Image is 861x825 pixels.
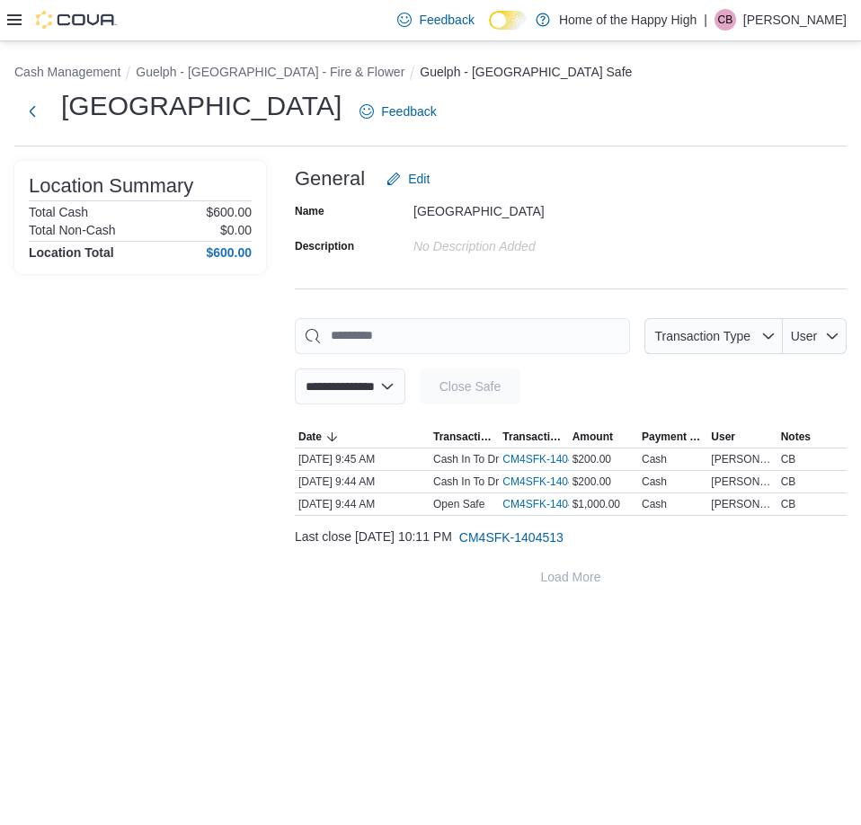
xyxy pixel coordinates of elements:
div: [DATE] 9:44 AM [295,493,430,515]
span: Transaction # [502,430,564,444]
a: CM4SFK-1404949External link [502,475,606,489]
div: [GEOGRAPHIC_DATA] [413,197,654,218]
div: No Description added [413,232,654,253]
div: Last close [DATE] 10:11 PM [295,519,847,555]
h4: $600.00 [206,245,252,260]
a: CM4SFK-1404948External link [502,497,606,511]
span: CB [781,497,796,511]
p: [PERSON_NAME] [743,9,847,31]
div: Cassie Bardocz [715,9,736,31]
div: [DATE] 9:44 AM [295,471,430,492]
button: Guelph - [GEOGRAPHIC_DATA] Safe [420,65,632,79]
p: Cash In To Drawer (Cash Drawer 1) [433,475,605,489]
button: Load More [295,559,847,595]
div: Cash [642,497,667,511]
p: $0.00 [220,223,252,237]
a: Feedback [390,2,481,38]
span: Transaction Type [654,329,750,343]
button: Transaction # [499,426,568,448]
div: Cash [642,452,667,466]
span: Notes [781,430,811,444]
button: CM4SFK-1404513 [452,519,571,555]
span: $1,000.00 [573,497,620,511]
span: $200.00 [573,475,611,489]
h3: General [295,168,365,190]
button: Amount [569,426,638,448]
span: Feedback [381,102,436,120]
button: Edit [379,161,437,197]
label: Name [295,204,324,218]
span: Dark Mode [489,30,490,31]
span: Close Safe [439,377,501,395]
p: | [704,9,707,31]
label: Description [295,239,354,253]
button: Guelph - [GEOGRAPHIC_DATA] - Fire & Flower [136,65,404,79]
span: Amount [573,430,613,444]
div: Cash [642,475,667,489]
span: CB [718,9,733,31]
button: User [707,426,777,448]
a: Feedback [352,93,443,129]
h6: Total Cash [29,205,88,219]
img: Cova [36,11,117,29]
a: CM4SFK-1404950External link [502,452,606,466]
span: Transaction Type [433,430,495,444]
p: $600.00 [206,205,252,219]
span: [PERSON_NAME] [711,497,773,511]
button: Payment Methods [638,426,707,448]
span: $200.00 [573,452,611,466]
nav: An example of EuiBreadcrumbs [14,63,847,84]
span: [PERSON_NAME] [711,452,773,466]
span: User [711,430,735,444]
p: Cash In To Drawer (Cash Drawer 2) [433,452,605,466]
h6: Total Non-Cash [29,223,116,237]
span: CB [781,475,796,489]
button: User [783,318,847,354]
span: Payment Methods [642,430,704,444]
span: Feedback [419,11,474,29]
h1: [GEOGRAPHIC_DATA] [61,88,342,124]
button: Date [295,426,430,448]
h3: Location Summary [29,175,193,197]
span: Load More [541,568,601,586]
p: Open Safe [433,497,484,511]
span: Date [298,430,322,444]
button: Close Safe [420,368,520,404]
button: Transaction Type [644,318,783,354]
input: Dark Mode [489,11,527,30]
span: Edit [408,170,430,188]
h4: Location Total [29,245,114,260]
button: Transaction Type [430,426,499,448]
button: Next [14,93,50,129]
span: CM4SFK-1404513 [459,528,564,546]
p: Home of the Happy High [559,9,697,31]
span: [PERSON_NAME] [711,475,773,489]
input: This is a search bar. As you type, the results lower in the page will automatically filter. [295,318,630,354]
span: User [791,329,818,343]
button: Notes [777,426,847,448]
span: CB [781,452,796,466]
div: [DATE] 9:45 AM [295,448,430,470]
button: Cash Management [14,65,120,79]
